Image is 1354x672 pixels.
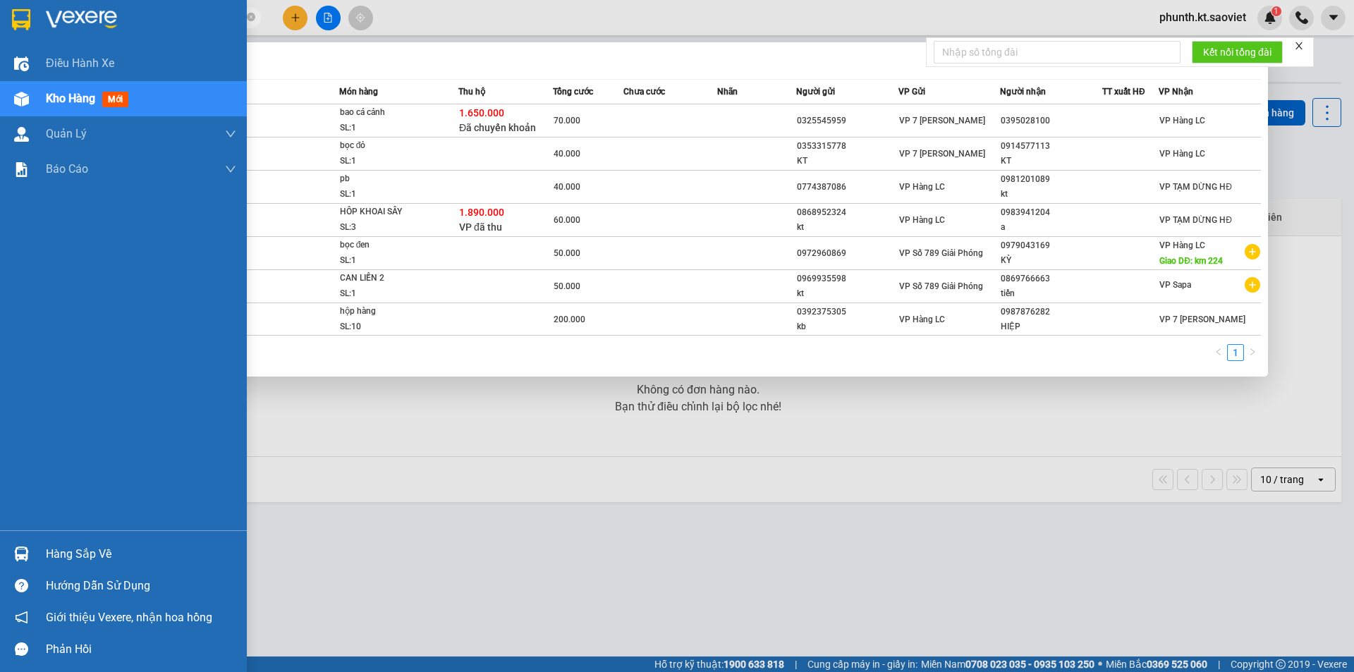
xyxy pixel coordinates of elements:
[340,319,446,335] div: SL: 10
[15,611,28,624] span: notification
[554,314,585,324] span: 200.000
[15,642,28,656] span: message
[247,13,255,21] span: close-circle
[797,246,898,261] div: 0972960869
[1203,44,1271,60] span: Kết nối tổng đài
[1159,149,1205,159] span: VP Hàng LC
[797,205,898,220] div: 0868952324
[1214,348,1223,356] span: left
[796,87,835,97] span: Người gửi
[797,154,898,169] div: KT
[14,162,29,177] img: solution-icon
[340,121,446,136] div: SL: 1
[717,87,738,97] span: Nhãn
[1001,205,1102,220] div: 0983941204
[340,286,446,302] div: SL: 1
[1244,344,1261,361] button: right
[554,116,580,126] span: 70.000
[1000,87,1046,97] span: Người nhận
[225,128,236,140] span: down
[340,204,446,220] div: HÔP KHOAI SÂY
[898,87,925,97] span: VP Gửi
[1210,344,1227,361] li: Previous Page
[339,87,378,97] span: Món hàng
[340,105,446,121] div: bao cá cảnh
[899,215,945,225] span: VP Hàng LC
[797,114,898,128] div: 0325545959
[340,138,446,154] div: bọc đỏ
[554,149,580,159] span: 40.000
[554,215,580,225] span: 60.000
[340,271,446,286] div: CAN LIỀN 2
[46,160,88,178] span: Báo cáo
[459,107,504,118] span: 1.650.000
[1159,314,1245,324] span: VP 7 [PERSON_NAME]
[1159,182,1232,192] span: VP TẠM DỪNG HĐ
[459,221,502,233] span: VP đã thu
[1159,280,1191,290] span: VP Sapa
[14,56,29,71] img: warehouse-icon
[1001,286,1102,301] div: tiến
[225,164,236,175] span: down
[1001,319,1102,334] div: HIỆP
[553,87,593,97] span: Tổng cước
[340,304,446,319] div: hộp hàng
[340,238,446,253] div: bọc đen
[46,54,114,72] span: Điều hành xe
[1001,271,1102,286] div: 0869766663
[797,180,898,195] div: 0774387086
[899,149,985,159] span: VP 7 [PERSON_NAME]
[340,171,446,187] div: pb
[46,92,95,105] span: Kho hàng
[1102,87,1145,97] span: TT xuất HĐ
[934,41,1181,63] input: Nhập số tổng đài
[623,87,665,97] span: Chưa cước
[1228,345,1243,360] a: 1
[46,639,236,660] div: Phản hồi
[899,116,985,126] span: VP 7 [PERSON_NAME]
[1159,116,1205,126] span: VP Hàng LC
[1159,215,1232,225] span: VP TẠM DỪNG HĐ
[797,139,898,154] div: 0353315778
[554,248,580,258] span: 50.000
[797,271,898,286] div: 0969935598
[797,319,898,334] div: kb
[458,87,485,97] span: Thu hộ
[899,314,945,324] span: VP Hàng LC
[1159,256,1223,266] span: Giao DĐ: km 224
[459,207,504,218] span: 1.890.000
[46,125,87,142] span: Quản Lý
[1244,344,1261,361] li: Next Page
[1245,244,1260,259] span: plus-circle
[15,579,28,592] span: question-circle
[899,281,983,291] span: VP Số 789 Giải Phóng
[554,182,580,192] span: 40.000
[459,122,536,133] span: Đã chuyển khoản
[797,220,898,235] div: kt
[247,11,255,25] span: close-circle
[797,286,898,301] div: kt
[1245,277,1260,293] span: plus-circle
[1192,41,1283,63] button: Kết nối tổng đài
[14,127,29,142] img: warehouse-icon
[46,609,212,626] span: Giới thiệu Vexere, nhận hoa hồng
[340,220,446,236] div: SL: 3
[899,182,945,192] span: VP Hàng LC
[899,248,983,258] span: VP Số 789 Giải Phóng
[1294,41,1304,51] span: close
[1001,305,1102,319] div: 0987876282
[340,253,446,269] div: SL: 1
[46,575,236,597] div: Hướng dẫn sử dụng
[1001,172,1102,187] div: 0981201089
[1001,139,1102,154] div: 0914577113
[1159,87,1193,97] span: VP Nhận
[1001,114,1102,128] div: 0395028100
[1001,238,1102,253] div: 0979043169
[554,281,580,291] span: 50.000
[1248,348,1257,356] span: right
[340,154,446,169] div: SL: 1
[1001,154,1102,169] div: KT
[1159,240,1205,250] span: VP Hàng LC
[14,92,29,106] img: warehouse-icon
[1210,344,1227,361] button: left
